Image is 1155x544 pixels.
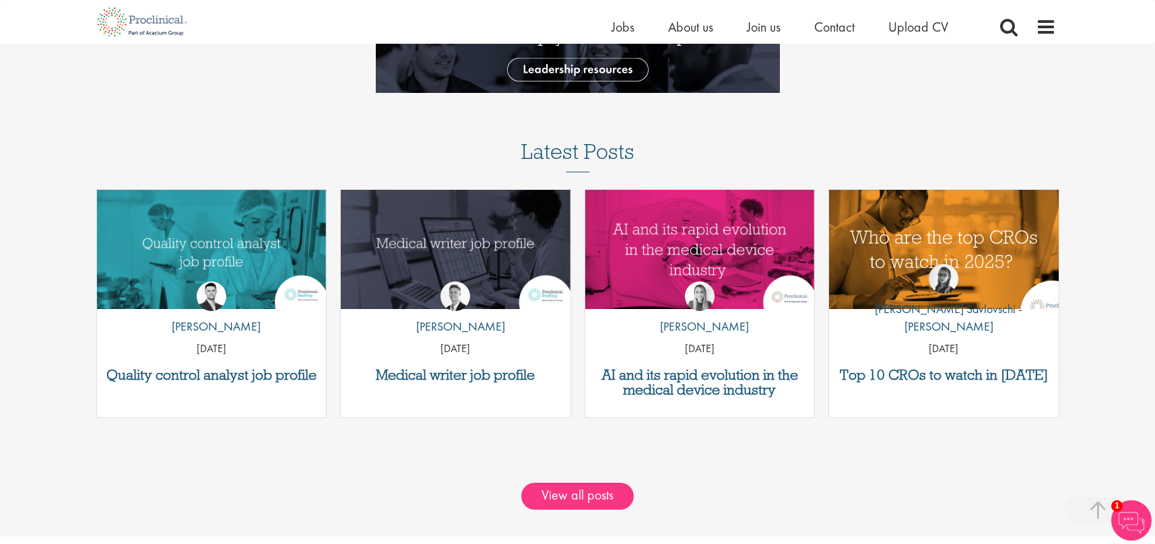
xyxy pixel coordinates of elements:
[521,483,634,510] a: View all posts
[585,190,815,309] img: AI and Its Impact on the Medical Device Industry | Proclinical
[1111,500,1152,541] img: Chatbot
[348,368,564,382] a: Medical writer job profile
[829,190,1059,309] a: Link to a post
[836,368,1052,382] a: Top 10 CROs to watch in [DATE]
[521,140,634,172] h3: Latest Posts
[376,41,780,55] a: Want to develop your leadership skills? See our Leadership Resources
[341,341,570,357] p: [DATE]
[747,18,781,36] a: Join us
[592,368,808,397] a: AI and its rapid evolution in the medical device industry
[97,190,327,309] a: Link to a post
[685,281,715,311] img: Hannah Burke
[97,190,327,309] img: quality control analyst job profile
[829,341,1059,357] p: [DATE]
[829,264,1059,341] a: Theodora Savlovschi - Wicks [PERSON_NAME] Savlovschi - [PERSON_NAME]
[650,281,749,342] a: Hannah Burke [PERSON_NAME]
[440,281,470,311] img: George Watson
[197,281,226,311] img: Joshua Godden
[612,18,634,36] a: Jobs
[162,281,261,342] a: Joshua Godden [PERSON_NAME]
[814,18,855,36] a: Contact
[376,7,780,93] img: Want to develop your leadership skills? See our Leadership Resources
[406,281,505,342] a: George Watson [PERSON_NAME]
[406,318,505,335] p: [PERSON_NAME]
[1111,500,1123,512] span: 1
[104,368,320,382] a: Quality control analyst job profile
[829,300,1059,335] p: [PERSON_NAME] Savlovschi - [PERSON_NAME]
[97,341,327,357] p: [DATE]
[650,318,749,335] p: [PERSON_NAME]
[341,190,570,309] img: Medical writer job profile
[162,318,261,335] p: [PERSON_NAME]
[585,190,815,309] a: Link to a post
[888,18,948,36] a: Upload CV
[668,18,713,36] a: About us
[929,264,958,294] img: Theodora Savlovschi - Wicks
[341,190,570,309] a: Link to a post
[585,341,815,357] p: [DATE]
